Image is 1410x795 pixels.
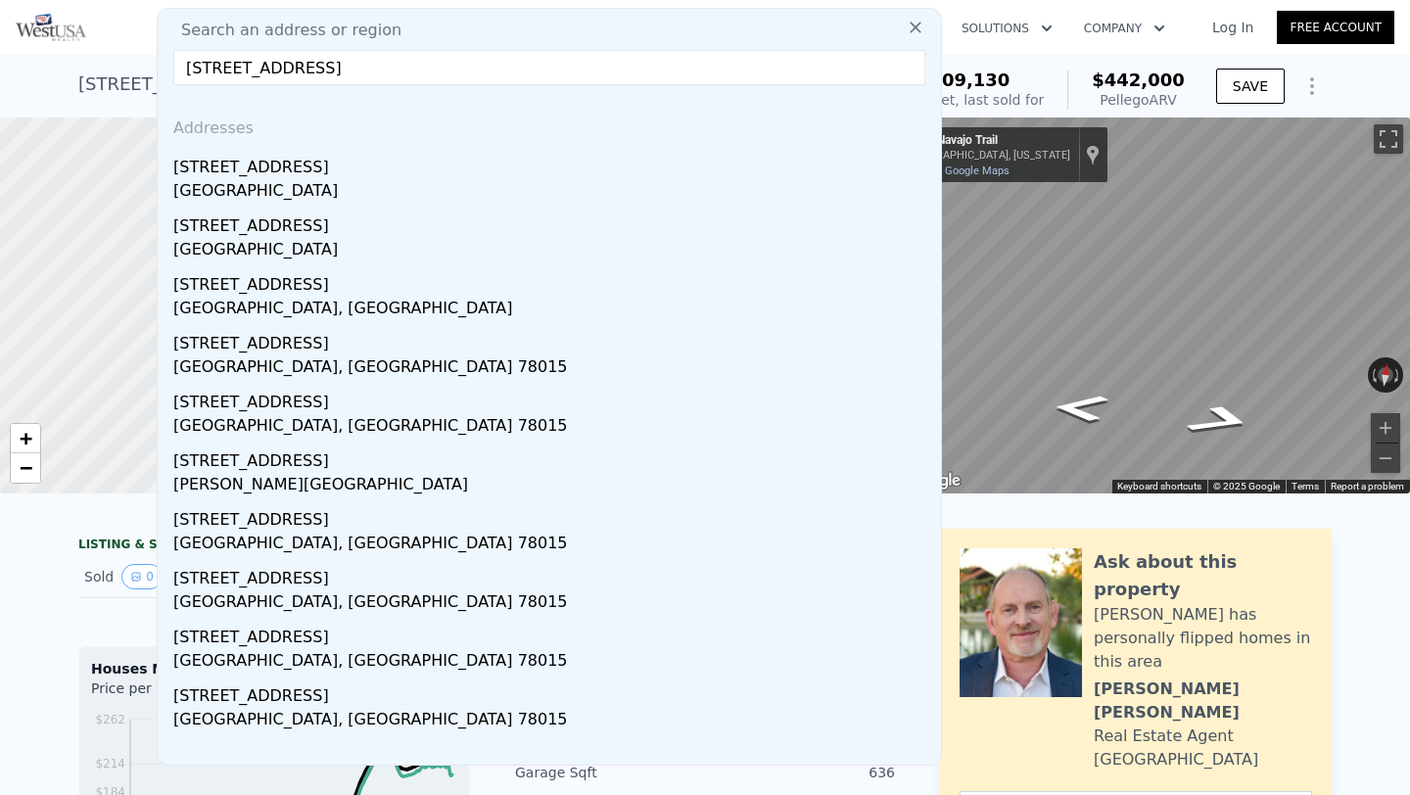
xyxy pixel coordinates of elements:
[917,70,1010,90] span: $209,130
[173,414,933,442] div: [GEOGRAPHIC_DATA], [GEOGRAPHIC_DATA] 78015
[173,442,933,473] div: [STREET_ADDRESS]
[173,238,933,265] div: [GEOGRAPHIC_DATA]
[173,618,933,649] div: [STREET_ADDRESS]
[1292,67,1332,106] button: Show Options
[1277,11,1394,44] a: Free Account
[165,101,933,148] div: Addresses
[20,455,32,480] span: −
[1374,124,1403,154] button: Toggle fullscreen view
[705,763,895,782] div: 636
[1094,748,1258,772] div: [GEOGRAPHIC_DATA]
[78,537,470,556] div: LISTING & SALE HISTORY
[904,149,1070,162] div: [GEOGRAPHIC_DATA], [US_STATE]
[1189,18,1277,37] a: Log In
[173,297,933,324] div: [GEOGRAPHIC_DATA], [GEOGRAPHIC_DATA]
[173,500,933,532] div: [STREET_ADDRESS]
[16,14,86,41] img: Pellego
[173,473,933,500] div: [PERSON_NAME][GEOGRAPHIC_DATA]
[173,677,933,708] div: [STREET_ADDRESS]
[173,324,933,355] div: [STREET_ADDRESS]
[165,19,401,42] span: Search an address or region
[20,426,32,450] span: +
[1371,413,1400,443] button: Zoom in
[1094,548,1312,603] div: Ask about this property
[1094,678,1312,725] div: [PERSON_NAME] [PERSON_NAME]
[1117,480,1201,493] button: Keyboard shortcuts
[1368,357,1379,393] button: Rotate counterclockwise
[173,148,933,179] div: [STREET_ADDRESS]
[515,763,705,782] div: Garage Sqft
[95,713,125,726] tspan: $262
[1028,388,1132,429] path: Go West, E Navajo Trail
[95,757,125,771] tspan: $214
[1092,90,1185,110] div: Pellego ARV
[883,90,1044,110] div: Off Market, last sold for
[1213,481,1280,491] span: © 2025 Google
[896,117,1410,493] div: Map
[91,678,274,710] div: Price per Square Foot
[1094,603,1312,674] div: [PERSON_NAME] has personally flipped homes in this area
[173,50,925,85] input: Enter an address, city, region, neighborhood or zip code
[173,649,933,677] div: [GEOGRAPHIC_DATA], [GEOGRAPHIC_DATA] 78015
[173,532,933,559] div: [GEOGRAPHIC_DATA], [GEOGRAPHIC_DATA] 78015
[173,559,933,590] div: [STREET_ADDRESS]
[904,164,1010,177] a: View on Google Maps
[1371,444,1400,473] button: Zoom out
[173,590,933,618] div: [GEOGRAPHIC_DATA], [GEOGRAPHIC_DATA] 78015
[1292,481,1319,491] a: Terms
[1393,357,1404,393] button: Rotate clockwise
[173,179,933,207] div: [GEOGRAPHIC_DATA]
[84,564,258,589] div: Sold
[1331,481,1404,491] a: Report a problem
[1216,69,1285,104] button: SAVE
[173,207,933,238] div: [STREET_ADDRESS]
[91,659,457,678] div: Houses Median Sale
[173,355,933,383] div: [GEOGRAPHIC_DATA], [GEOGRAPHIC_DATA] 78015
[1157,397,1284,443] path: Go East, E Navajo Trail
[173,265,933,297] div: [STREET_ADDRESS]
[78,70,546,98] div: [STREET_ADDRESS] , [GEOGRAPHIC_DATA] , AZ 85143
[121,564,163,589] button: View historical data
[11,424,40,453] a: Zoom in
[173,708,933,735] div: [GEOGRAPHIC_DATA], [GEOGRAPHIC_DATA] 78015
[1376,356,1395,394] button: Reset the view
[1068,11,1181,46] button: Company
[173,383,933,414] div: [STREET_ADDRESS]
[1092,70,1185,90] span: $442,000
[1094,725,1234,748] div: Real Estate Agent
[1086,144,1100,165] a: Show location on map
[946,11,1068,46] button: Solutions
[896,117,1410,493] div: Street View
[904,133,1070,149] div: 698 E Navajo Trail
[11,453,40,483] a: Zoom out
